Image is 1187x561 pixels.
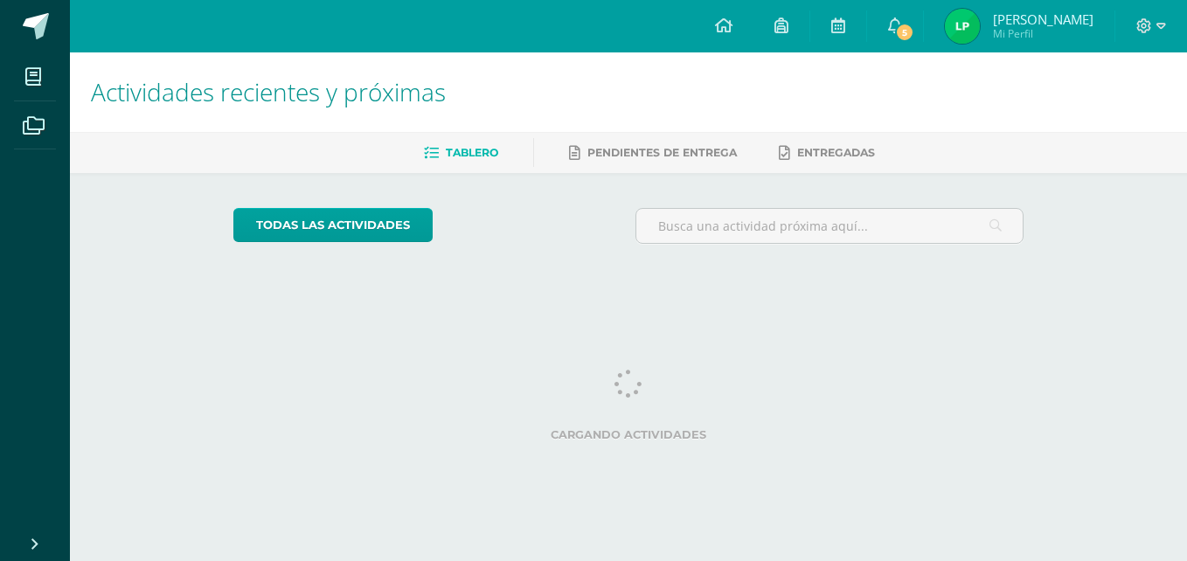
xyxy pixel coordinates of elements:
[233,208,433,242] a: todas las Actividades
[91,75,446,108] span: Actividades recientes y próximas
[993,26,1093,41] span: Mi Perfil
[779,139,875,167] a: Entregadas
[636,209,1024,243] input: Busca una actividad próxima aquí...
[895,23,914,42] span: 5
[569,139,737,167] a: Pendientes de entrega
[233,428,1024,441] label: Cargando actividades
[424,139,498,167] a: Tablero
[797,146,875,159] span: Entregadas
[993,10,1093,28] span: [PERSON_NAME]
[945,9,980,44] img: 5bd285644e8b6dbc372e40adaaf14996.png
[446,146,498,159] span: Tablero
[587,146,737,159] span: Pendientes de entrega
